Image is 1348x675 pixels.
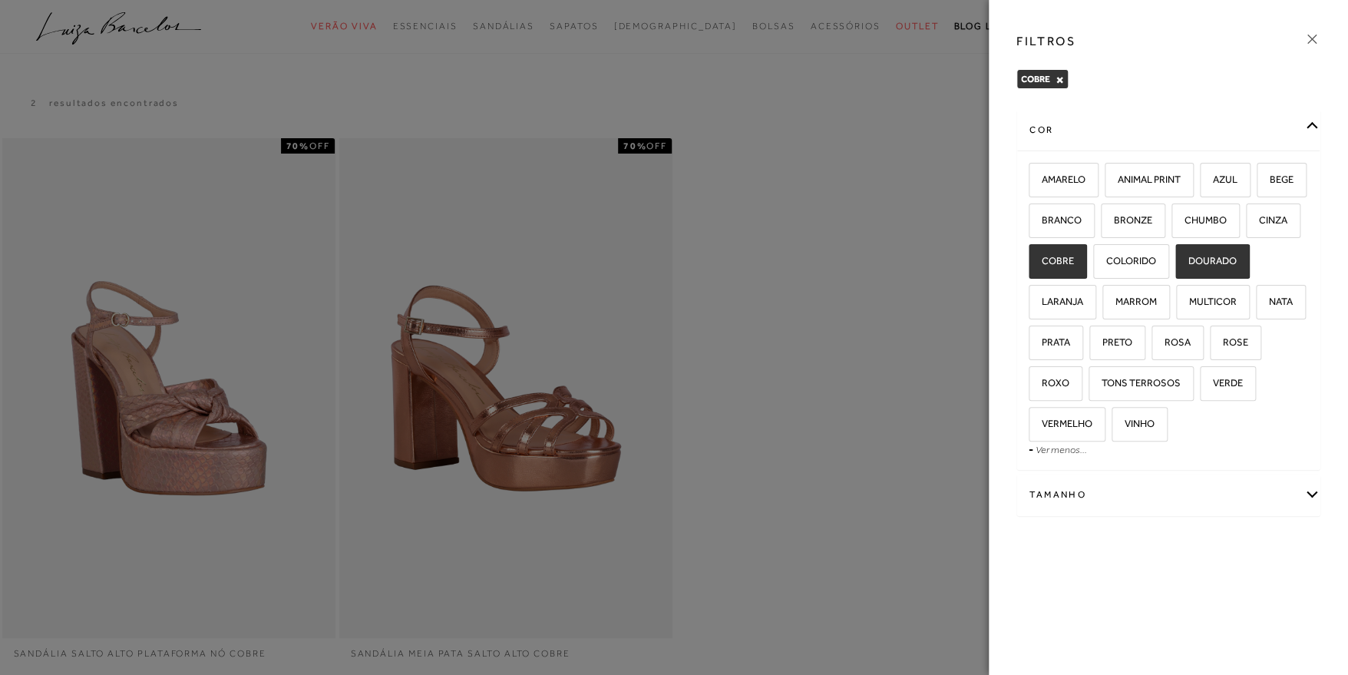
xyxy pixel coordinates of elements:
[1016,32,1075,50] h3: FILTROS
[1026,378,1042,393] input: ROXO
[1030,296,1083,307] span: LARANJA
[1102,174,1118,190] input: ANIMAL PRINT
[1177,255,1237,266] span: DOURADO
[1178,296,1237,307] span: MULTICOR
[1029,443,1033,455] span: -
[1198,174,1213,190] input: AZUL
[1030,418,1092,429] span: VERMELHO
[1106,174,1181,185] span: ANIMAL PRINT
[1087,337,1102,352] input: PRETO
[1257,296,1293,307] span: NATA
[1208,337,1223,352] input: ROSE
[1174,296,1189,312] input: MULTICOR
[1036,444,1087,455] a: Ver menos...
[1030,377,1069,389] span: ROXO
[1109,419,1125,434] input: VINHO
[1258,174,1293,185] span: BEGE
[1091,336,1132,348] span: PRETO
[1026,256,1042,271] input: COBRE
[1030,174,1085,185] span: AMARELO
[1113,418,1155,429] span: VINHO
[1173,214,1227,226] span: CHUMBO
[1201,174,1237,185] span: AZUL
[1030,255,1074,266] span: COBRE
[1102,214,1152,226] span: BRONZE
[1091,256,1106,271] input: COLORIDO
[1169,215,1184,230] input: CHUMBO
[1247,214,1287,226] span: CINZA
[1201,377,1243,389] span: VERDE
[1056,74,1064,85] button: COBRE Close
[1149,337,1165,352] input: ROSA
[1026,215,1042,230] input: BRANCO
[1254,296,1269,312] input: NATA
[1173,256,1188,271] input: DOURADO
[1026,296,1042,312] input: LARANJA
[1021,74,1050,84] span: COBRE
[1086,378,1102,393] input: TONS TERROSOS
[1017,110,1320,151] div: cor
[1198,378,1213,393] input: VERDE
[1026,419,1042,434] input: VERMELHO
[1099,215,1114,230] input: BRONZE
[1030,336,1070,348] span: PRATA
[1104,296,1157,307] span: MARROM
[1030,214,1082,226] span: BRANCO
[1211,336,1248,348] span: ROSE
[1017,475,1320,515] div: Tamanho
[1090,377,1181,389] span: TONS TERROSOS
[1100,296,1115,312] input: MARROM
[1244,215,1259,230] input: CINZA
[1095,255,1156,266] span: COLORIDO
[1026,337,1042,352] input: PRATA
[1153,336,1191,348] span: ROSA
[1026,174,1042,190] input: AMARELO
[1254,174,1270,190] input: BEGE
